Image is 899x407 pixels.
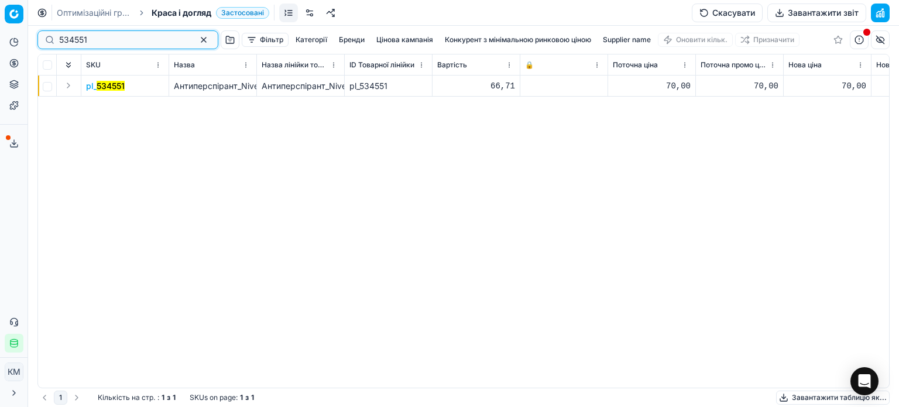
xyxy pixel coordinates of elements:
div: 70,00 [613,80,691,92]
strong: з [245,393,249,402]
div: Open Intercom Messenger [850,367,879,395]
strong: 1 [173,393,176,402]
div: 66,71 [437,80,515,92]
button: Оновити кільк. [658,33,733,47]
span: Вартість [437,60,467,70]
button: Завантажити таблицю як... [776,391,890,405]
span: Краса і доглядЗастосовані [152,7,269,19]
div: : [98,393,176,402]
a: Оптимізаційні групи [57,7,132,19]
div: Антиперспірант_Nivea_Men_Чорне_та_Біле_Невидимий_Original_50_мл_(83134) [262,80,339,92]
mark: 534551 [97,81,125,91]
span: КM [5,363,23,381]
button: КM [5,362,23,381]
span: Назва [174,60,195,70]
span: Застосовані [216,7,269,19]
button: pl_534551 [86,80,125,92]
button: Цінова кампанія [372,33,438,47]
span: SKU [86,60,101,70]
div: 70,00 [701,80,778,92]
button: Expand all [61,58,76,72]
span: pl_ [86,80,125,92]
strong: 1 [162,393,164,402]
nav: breadcrumb [57,7,269,19]
button: Go to next page [70,391,84,405]
nav: pagination [37,391,84,405]
span: Кількість на стр. [98,393,155,402]
div: pl_534551 [349,80,427,92]
strong: з [167,393,170,402]
button: Завантажити звіт [767,4,866,22]
span: Антиперспірант_Nivea_Men_Чорне_та_Біле_Невидимий_Original_50_мл_(83134) [174,81,488,91]
span: Поточна ціна [613,60,658,70]
div: 70,00 [788,80,866,92]
button: Бренди [334,33,369,47]
span: Назва лінійки товарів [262,60,328,70]
strong: 1 [240,393,243,402]
button: Фільтр [242,33,289,47]
span: Краса і догляд [152,7,211,19]
input: Пошук по SKU або назві [59,34,187,46]
span: ID Товарної лінійки [349,60,414,70]
button: Supplier name [598,33,656,47]
button: Категорії [291,33,332,47]
button: 1 [54,391,67,405]
span: Нова ціна [788,60,822,70]
button: Конкурент з мінімальною ринковою ціною [440,33,596,47]
span: SKUs on page : [190,393,238,402]
span: 🔒 [525,60,534,70]
strong: 1 [251,393,254,402]
button: Призначити [735,33,800,47]
button: Expand [61,78,76,93]
button: Скасувати [692,4,763,22]
button: Go to previous page [37,391,52,405]
span: Поточна промо ціна [701,60,767,70]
